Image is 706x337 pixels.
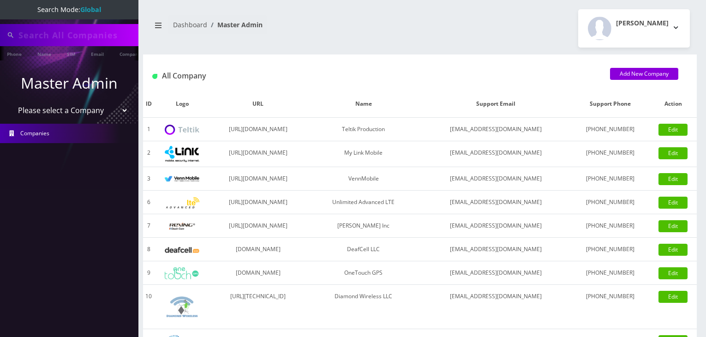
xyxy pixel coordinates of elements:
th: Action [649,90,697,118]
img: OneTouch GPS [165,267,199,279]
a: Edit [658,197,688,209]
img: Unlimited Advanced LTE [165,197,199,209]
td: [DOMAIN_NAME] [210,261,306,285]
a: SIM [62,46,80,60]
td: [PHONE_NUMBER] [571,118,650,141]
strong: Global [80,5,101,14]
td: [PHONE_NUMBER] [571,167,650,191]
img: My Link Mobile [165,146,199,162]
td: [EMAIL_ADDRESS][DOMAIN_NAME] [421,167,571,191]
a: Name [33,46,56,60]
td: [PHONE_NUMBER] [571,238,650,261]
th: ID [143,90,154,118]
td: 10 [143,285,154,329]
img: Rexing Inc [165,222,199,231]
a: Edit [658,173,688,185]
td: [EMAIL_ADDRESS][DOMAIN_NAME] [421,191,571,214]
a: Dashboard [173,20,207,29]
td: [EMAIL_ADDRESS][DOMAIN_NAME] [421,118,571,141]
input: Search All Companies [18,26,136,44]
td: [URL][DOMAIN_NAME] [210,141,306,167]
td: [PHONE_NUMBER] [571,141,650,167]
td: [EMAIL_ADDRESS][DOMAIN_NAME] [421,214,571,238]
td: Diamond Wireless LLC [306,285,421,329]
th: Name [306,90,421,118]
a: Edit [658,147,688,159]
td: 6 [143,191,154,214]
td: 1 [143,118,154,141]
td: 8 [143,238,154,261]
td: My Link Mobile [306,141,421,167]
li: Master Admin [207,20,263,30]
h2: [PERSON_NAME] [616,19,669,27]
span: Companies [20,129,49,137]
img: All Company [152,74,157,79]
td: [URL][DOMAIN_NAME] [210,118,306,141]
td: [EMAIL_ADDRESS][DOMAIN_NAME] [421,141,571,167]
td: Teltik Production [306,118,421,141]
td: [PHONE_NUMBER] [571,214,650,238]
td: [EMAIL_ADDRESS][DOMAIN_NAME] [421,285,571,329]
img: VennMobile [165,176,199,182]
td: [URL][TECHNICAL_ID] [210,285,306,329]
th: Support Phone [571,90,650,118]
td: 2 [143,141,154,167]
button: [PERSON_NAME] [578,9,690,48]
td: 9 [143,261,154,285]
td: 3 [143,167,154,191]
th: Logo [154,90,210,118]
h1: All Company [152,72,596,80]
td: [URL][DOMAIN_NAME] [210,214,306,238]
td: Unlimited Advanced LTE [306,191,421,214]
a: Email [86,46,108,60]
span: Search Mode: [37,5,101,14]
td: [URL][DOMAIN_NAME] [210,167,306,191]
td: [URL][DOMAIN_NAME] [210,191,306,214]
a: Phone [2,46,26,60]
td: [PHONE_NUMBER] [571,285,650,329]
th: URL [210,90,306,118]
td: [DOMAIN_NAME] [210,238,306,261]
td: OneTouch GPS [306,261,421,285]
td: [PERSON_NAME] Inc [306,214,421,238]
td: DeafCell LLC [306,238,421,261]
a: Company [115,46,146,60]
a: Edit [658,244,688,256]
a: Edit [658,267,688,279]
a: Add New Company [610,68,678,80]
img: DeafCell LLC [165,247,199,253]
td: [EMAIL_ADDRESS][DOMAIN_NAME] [421,238,571,261]
a: Edit [658,220,688,232]
td: [EMAIL_ADDRESS][DOMAIN_NAME] [421,261,571,285]
img: Diamond Wireless LLC [165,289,199,324]
img: Teltik Production [165,125,199,135]
td: 7 [143,214,154,238]
td: [PHONE_NUMBER] [571,191,650,214]
th: Support Email [421,90,571,118]
td: [PHONE_NUMBER] [571,261,650,285]
a: Edit [658,291,688,303]
nav: breadcrumb [150,15,413,42]
td: VennMobile [306,167,421,191]
a: Edit [658,124,688,136]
